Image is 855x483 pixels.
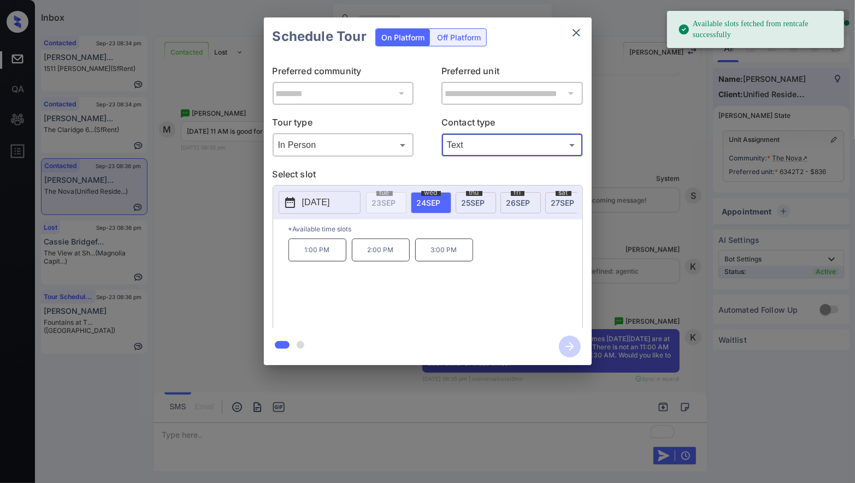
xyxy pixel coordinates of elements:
div: date-select [500,192,541,213]
span: 25 SEP [462,198,485,207]
div: On Platform [376,29,430,46]
div: Available slots fetched from rentcafe successfully [678,14,835,45]
button: close [565,22,587,44]
span: fri [511,189,524,196]
button: [DATE] [279,191,361,214]
p: Tour type [273,116,414,133]
div: date-select [411,192,451,213]
p: Contact type [441,116,583,133]
p: Select slot [273,168,583,185]
span: 27 SEP [551,198,575,207]
div: date-select [456,192,496,213]
span: wed [421,189,441,196]
div: date-select [545,192,586,213]
div: Text [444,136,580,154]
span: sat [556,189,571,196]
p: 2:00 PM [352,238,410,261]
span: 24 SEP [417,198,441,207]
p: *Available time slots [288,219,582,238]
p: Preferred unit [441,64,583,82]
p: 1:00 PM [288,238,346,261]
p: 3:00 PM [415,238,473,261]
span: 26 SEP [506,198,530,207]
h2: Schedule Tour [264,17,375,56]
span: thu [466,189,482,196]
button: btn-next [552,332,587,361]
div: In Person [275,136,411,154]
p: Preferred community [273,64,414,82]
div: Off Platform [432,29,486,46]
p: [DATE] [302,196,330,209]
